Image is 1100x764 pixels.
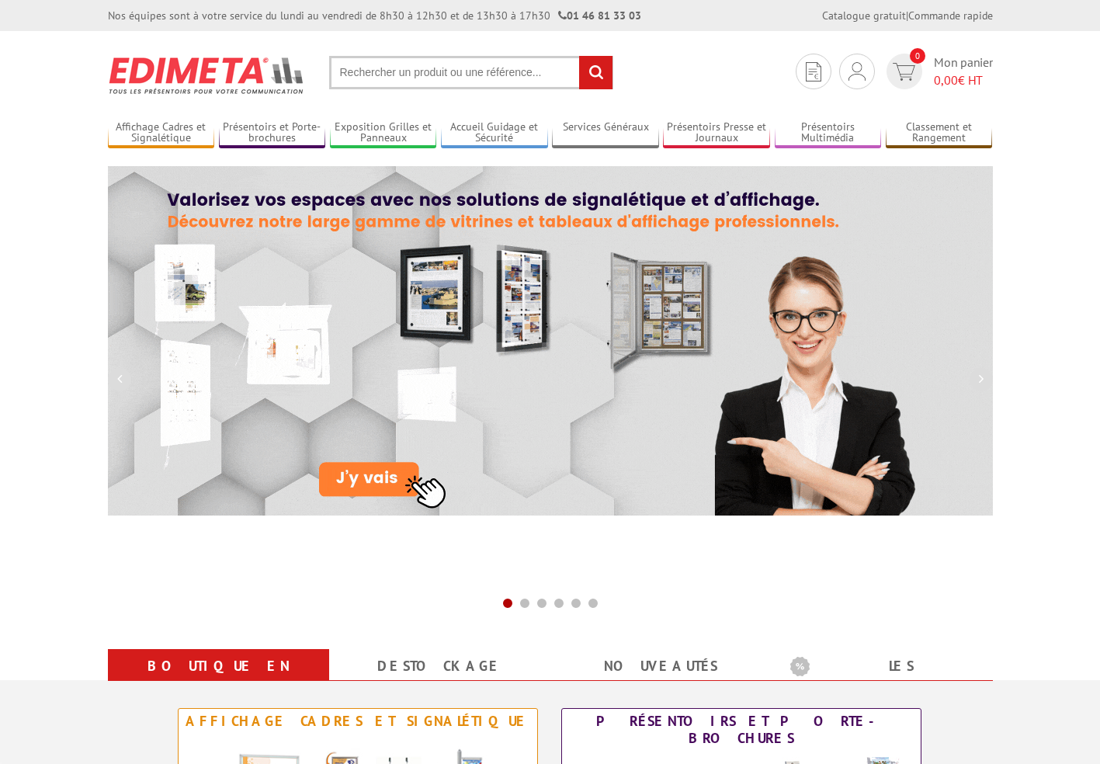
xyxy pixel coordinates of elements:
a: Présentoirs Presse et Journaux [663,120,770,146]
a: Présentoirs Multimédia [775,120,882,146]
img: devis rapide [893,63,915,81]
a: devis rapide 0 Mon panier 0,00€ HT [883,54,993,89]
img: Présentoir, panneau, stand - Edimeta - PLV, affichage, mobilier bureau, entreprise [108,47,306,104]
a: Présentoirs et Porte-brochures [219,120,326,146]
strong: 01 46 81 33 03 [558,9,641,23]
a: nouveautés [569,652,753,680]
input: Rechercher un produit ou une référence... [329,56,613,89]
img: devis rapide [806,62,821,82]
a: Commande rapide [908,9,993,23]
a: Accueil Guidage et Sécurité [441,120,548,146]
input: rechercher [579,56,612,89]
img: devis rapide [848,62,866,81]
a: Affichage Cadres et Signalétique [108,120,215,146]
b: Les promotions [790,652,984,683]
a: Boutique en ligne [127,652,311,708]
a: Services Généraux [552,120,659,146]
span: 0 [910,48,925,64]
a: Destockage [348,652,532,680]
span: Mon panier [934,54,993,89]
div: | [822,8,993,23]
div: Nos équipes sont à votre service du lundi au vendredi de 8h30 à 12h30 et de 13h30 à 17h30 [108,8,641,23]
a: Classement et Rangement [886,120,993,146]
div: Affichage Cadres et Signalétique [182,713,533,730]
span: € HT [934,71,993,89]
div: Présentoirs et Porte-brochures [566,713,917,747]
a: Catalogue gratuit [822,9,906,23]
a: Exposition Grilles et Panneaux [330,120,437,146]
span: 0,00 [934,72,958,88]
a: Les promotions [790,652,974,708]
